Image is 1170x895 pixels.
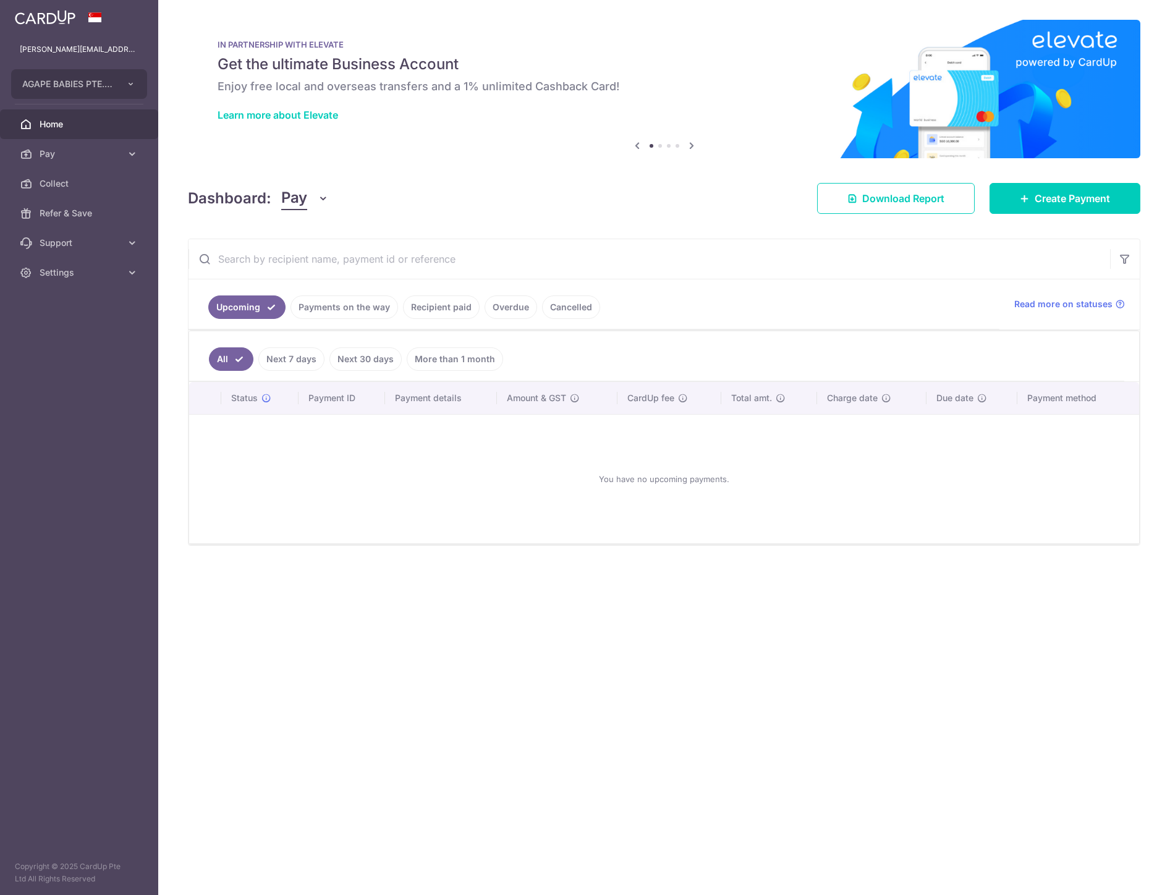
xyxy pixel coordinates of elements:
[188,20,1140,158] img: Renovation banner
[299,382,385,414] th: Payment ID
[507,392,566,404] span: Amount & GST
[231,392,258,404] span: Status
[15,10,75,25] img: CardUp
[218,54,1111,74] h5: Get the ultimate Business Account
[40,118,121,130] span: Home
[407,347,503,371] a: More than 1 month
[731,392,772,404] span: Total amt.
[218,79,1111,94] h6: Enjoy free local and overseas transfers and a 1% unlimited Cashback Card!
[40,177,121,190] span: Collect
[281,187,329,210] button: Pay
[827,392,878,404] span: Charge date
[20,43,138,56] p: [PERSON_NAME][EMAIL_ADDRESS][DOMAIN_NAME]
[218,109,338,121] a: Learn more about Elevate
[817,183,975,214] a: Download Report
[936,392,973,404] span: Due date
[862,191,944,206] span: Download Report
[208,295,286,319] a: Upcoming
[209,347,253,371] a: All
[990,183,1140,214] a: Create Payment
[218,40,1111,49] p: IN PARTNERSHIP WITH ELEVATE
[290,295,398,319] a: Payments on the way
[204,425,1124,533] div: You have no upcoming payments.
[188,187,271,210] h4: Dashboard:
[1091,858,1158,889] iframe: Opens a widget where you can find more information
[627,392,674,404] span: CardUp fee
[40,207,121,219] span: Refer & Save
[1014,298,1125,310] a: Read more on statuses
[189,239,1110,279] input: Search by recipient name, payment id or reference
[1035,191,1110,206] span: Create Payment
[40,237,121,249] span: Support
[385,382,497,414] th: Payment details
[40,148,121,160] span: Pay
[329,347,402,371] a: Next 30 days
[11,69,147,99] button: AGAPE BABIES PTE. LTD.
[22,78,114,90] span: AGAPE BABIES PTE. LTD.
[403,295,480,319] a: Recipient paid
[40,266,121,279] span: Settings
[485,295,537,319] a: Overdue
[281,187,307,210] span: Pay
[1017,382,1139,414] th: Payment method
[1014,298,1113,310] span: Read more on statuses
[542,295,600,319] a: Cancelled
[258,347,324,371] a: Next 7 days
